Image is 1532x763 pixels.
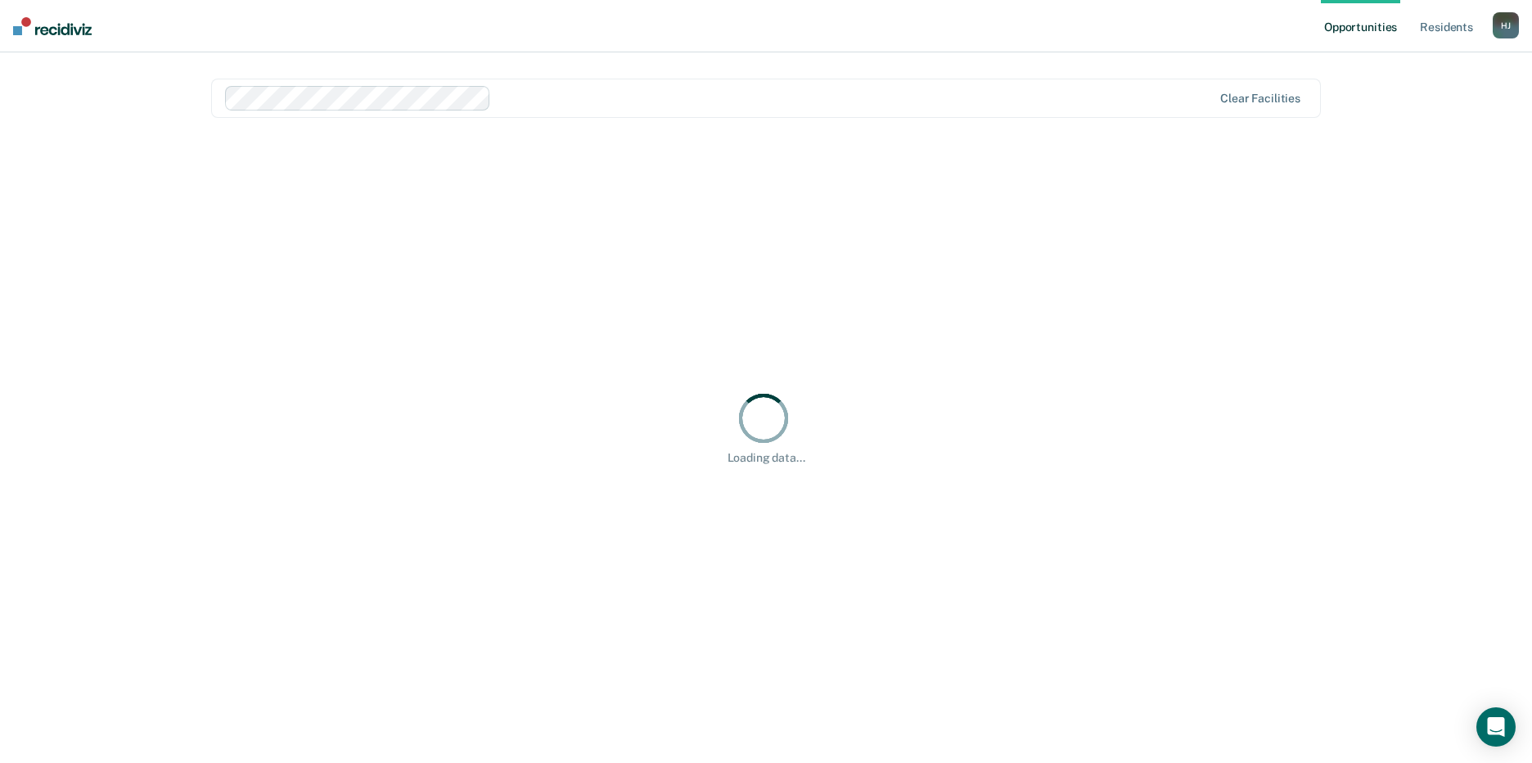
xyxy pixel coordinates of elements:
[1476,707,1516,747] div: Open Intercom Messenger
[1493,12,1519,38] div: H J
[728,451,805,465] div: Loading data...
[1220,92,1300,106] div: Clear facilities
[13,17,92,35] img: Recidiviz
[1493,12,1519,38] button: HJ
